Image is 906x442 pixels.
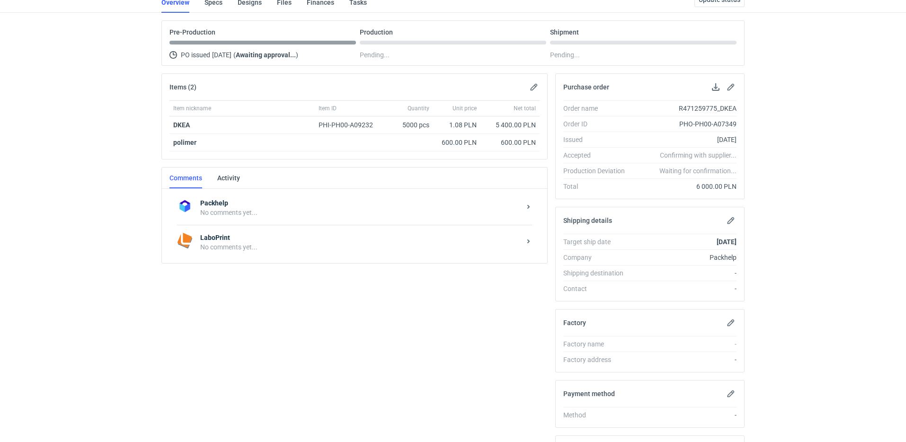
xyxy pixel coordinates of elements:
strong: LaboPrint [200,233,521,242]
div: Company [563,253,632,262]
div: Total [563,182,632,191]
div: 5 400.00 PLN [484,120,536,130]
img: LaboPrint [177,233,193,248]
h2: Purchase order [563,83,609,91]
p: Pre-Production [169,28,215,36]
div: [DATE] [632,135,737,144]
div: Contact [563,284,632,293]
div: 600.00 PLN [484,138,536,147]
h2: Payment method [563,390,615,398]
p: Shipment [550,28,579,36]
div: PO issued [169,49,356,61]
span: ( [233,51,236,59]
div: - [632,268,737,278]
div: No comments yet... [200,242,521,252]
em: Confirming with supplier... [660,151,737,159]
div: Order ID [563,119,632,129]
span: Net total [514,105,536,112]
div: - [632,355,737,364]
div: Target ship date [563,237,632,247]
p: Production [360,28,393,36]
div: 600.00 PLN [437,138,477,147]
div: Method [563,410,632,420]
span: [DATE] [212,49,231,61]
h2: Items (2) [169,83,196,91]
div: Accepted [563,150,632,160]
div: Order name [563,104,632,113]
h2: Factory [563,319,586,327]
div: R471259775_DKEA [632,104,737,113]
div: Pending... [550,49,737,61]
button: Edit shipping details [725,215,737,226]
span: Unit price [453,105,477,112]
strong: Packhelp [200,198,521,208]
img: Packhelp [177,198,193,214]
div: Shipping destination [563,268,632,278]
div: Factory name [563,339,632,349]
a: Comments [169,168,202,188]
div: - [632,339,737,349]
span: Quantity [408,105,429,112]
div: 5000 pcs [386,116,433,134]
strong: polimer [173,139,196,146]
button: Edit payment method [725,388,737,399]
button: Edit purchase order [725,81,737,93]
button: Edit factory details [725,317,737,328]
div: PHI-PH00-A09232 [319,120,382,130]
div: 1.08 PLN [437,120,477,130]
strong: [DATE] [717,238,737,246]
span: ) [296,51,298,59]
button: Download PO [710,81,721,93]
div: No comments yet... [200,208,521,217]
div: Issued [563,135,632,144]
em: Waiting for confirmation... [659,166,737,176]
div: Production Deviation [563,166,632,176]
span: Pending... [360,49,390,61]
div: - [632,284,737,293]
div: - [632,410,737,420]
a: Activity [217,168,240,188]
div: Factory address [563,355,632,364]
span: Item nickname [173,105,211,112]
span: Item ID [319,105,337,112]
strong: Awaiting approval... [236,51,296,59]
button: Edit items [528,81,540,93]
div: 6 000.00 PLN [632,182,737,191]
a: DKEA [173,121,190,129]
h2: Shipping details [563,217,612,224]
div: Packhelp [632,253,737,262]
div: PHO-PH00-A07349 [632,119,737,129]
